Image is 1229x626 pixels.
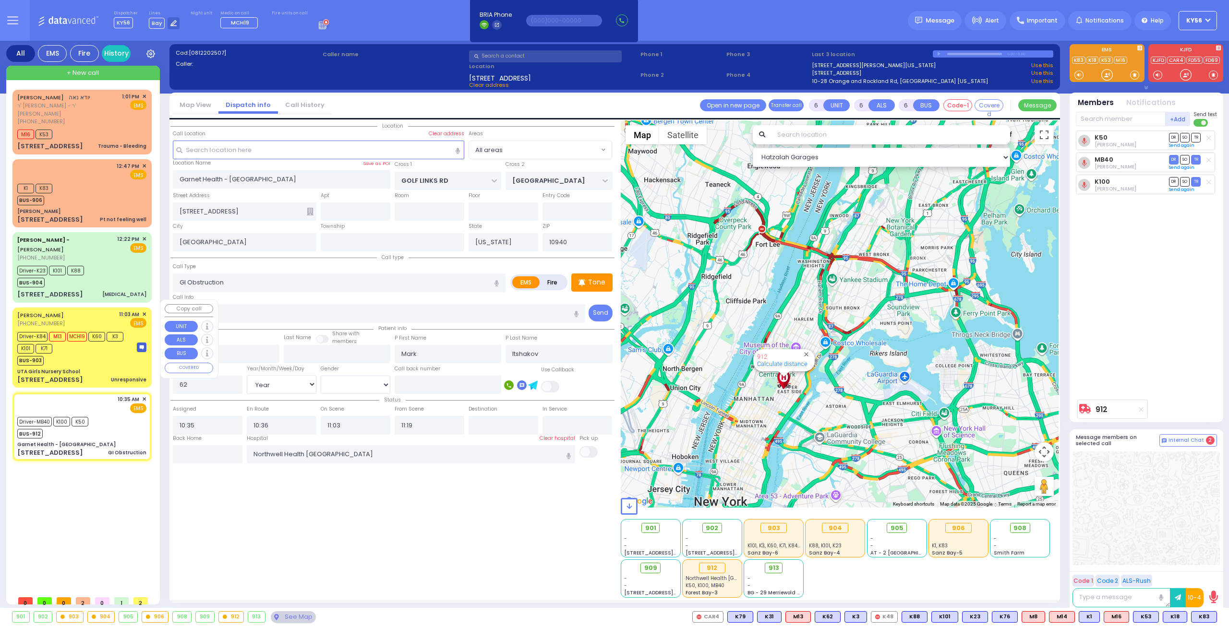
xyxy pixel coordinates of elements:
[992,611,1018,623] div: BLS
[644,563,657,573] span: 909
[1086,57,1098,64] a: K18
[539,276,566,288] label: Fire
[165,334,198,346] button: ALS
[321,365,339,373] label: Gender
[1169,155,1179,164] span: DR
[512,276,540,288] label: EMS
[377,254,409,261] span: Call type
[697,614,701,619] img: red-radio-icon.svg
[17,254,65,261] span: [PHONE_NUMBER]
[149,11,180,16] label: Lines
[994,542,997,549] span: -
[475,145,503,155] span: All areas
[218,100,278,109] a: Dispatch info
[624,589,715,596] span: [STREET_ADDRESS][PERSON_NAME]
[271,611,316,623] div: See map
[812,50,933,59] label: Last 3 location
[88,332,105,342] span: K60
[98,142,146,150] div: Trauma - Bleeding
[1186,588,1204,607] button: 10-4
[542,405,567,413] label: In Service
[747,542,827,549] span: K101, K3, K60, K71, K84, MCH19, M13
[506,161,525,168] label: Cross 2
[118,396,139,403] span: 10:35 AM
[17,130,34,139] span: M16
[932,549,963,556] span: Sanz Bay-5
[173,141,465,159] input: Search location here
[1072,57,1085,64] a: K83
[34,612,52,622] div: 902
[760,523,787,533] div: 903
[173,159,211,167] label: Location Name
[1104,611,1129,623] div: ALS
[1096,575,1120,587] button: Code 2
[36,184,52,193] span: K83
[88,612,115,622] div: 904
[1095,156,1113,163] a: MB40
[17,184,34,193] span: K1
[809,542,842,549] span: K88, K101, K23
[395,365,440,373] label: Call back number
[1133,611,1159,623] div: BLS
[1027,16,1058,25] span: Important
[108,449,146,456] div: GI Obstruction
[844,611,867,623] div: BLS
[640,50,723,59] span: Phone 1
[1095,178,1110,185] a: K100
[247,365,316,373] div: Year/Month/Week/Day
[1169,187,1194,192] a: Send again
[769,563,779,573] span: 913
[278,100,332,109] a: Call History
[17,356,44,366] span: BUS-903
[100,216,146,223] div: Pt not feeling well
[785,611,811,623] div: ALS
[53,417,70,426] span: K100
[623,495,655,508] a: Open this area in Google Maps (opens a new window)
[1095,185,1136,192] span: Solomon Polatsek
[117,163,139,170] span: 12:47 PM
[17,142,83,151] div: [STREET_ADDRESS]
[36,344,52,354] span: K71
[640,71,723,79] span: Phone 2
[1193,118,1209,128] label: Turn off text
[1035,477,1054,496] button: Drag Pegman onto the map to open Street View
[870,542,873,549] span: -
[189,49,226,57] span: [0812202507]
[321,192,329,200] label: Apt
[172,100,218,109] a: Map View
[1095,134,1108,141] a: K50
[1179,11,1217,30] button: KY56
[117,236,139,243] span: 12:22 PM
[49,266,66,275] span: K101
[1206,436,1215,445] span: 2
[747,589,801,596] span: BG - 29 Merriewold S.
[469,130,483,138] label: Areas
[1099,57,1113,64] a: K53
[985,16,999,25] span: Alert
[540,435,575,442] label: Clear hospital
[469,50,622,62] input: Search a contact
[17,94,64,101] a: [PERSON_NAME]
[191,11,212,16] label: Night unit
[247,435,268,442] label: Hospital
[975,99,1003,111] button: Covered
[624,582,627,589] span: -
[17,448,83,458] div: [STREET_ADDRESS]
[247,405,269,413] label: En Route
[757,611,782,623] div: BLS
[17,332,48,342] span: Driver-K84
[173,612,191,622] div: 908
[1204,57,1220,64] a: FD69
[645,523,656,533] span: 901
[17,196,44,205] span: BUS-906
[757,353,767,360] a: 912
[686,582,724,589] span: K50, K100, MB40
[1191,133,1201,142] span: TR
[102,45,131,62] a: History
[165,304,213,313] button: Copy call
[17,236,70,253] a: [PERSON_NAME]
[1095,141,1136,148] span: Moshe Brown
[1076,434,1159,447] h5: Message members on selected call
[219,612,244,622] div: 912
[332,338,357,345] span: members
